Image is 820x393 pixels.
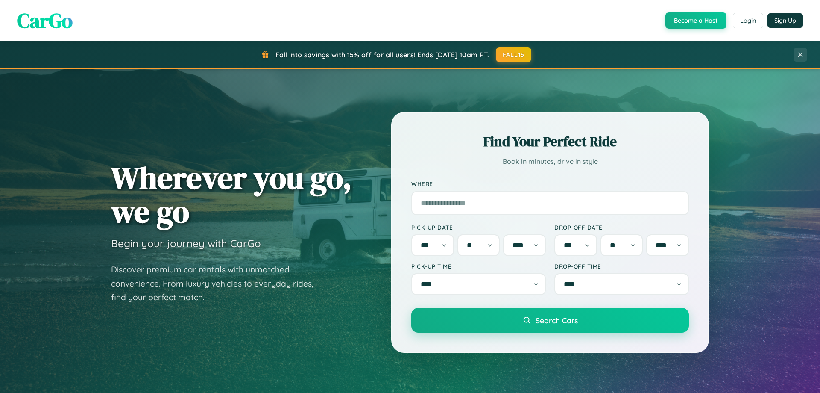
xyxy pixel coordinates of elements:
button: Login [733,13,763,28]
button: FALL15 [496,47,532,62]
h3: Begin your journey with CarGo [111,237,261,250]
h1: Wherever you go, we go [111,161,352,228]
label: Drop-off Time [554,263,689,270]
p: Book in minutes, drive in style [411,155,689,168]
label: Where [411,180,689,188]
button: Sign Up [767,13,803,28]
h2: Find Your Perfect Ride [411,132,689,151]
label: Pick-up Time [411,263,546,270]
label: Drop-off Date [554,224,689,231]
button: Search Cars [411,308,689,333]
p: Discover premium car rentals with unmatched convenience. From luxury vehicles to everyday rides, ... [111,263,325,304]
span: CarGo [17,6,73,35]
label: Pick-up Date [411,224,546,231]
span: Fall into savings with 15% off for all users! Ends [DATE] 10am PT. [275,50,489,59]
span: Search Cars [536,316,578,325]
button: Become a Host [665,12,726,29]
